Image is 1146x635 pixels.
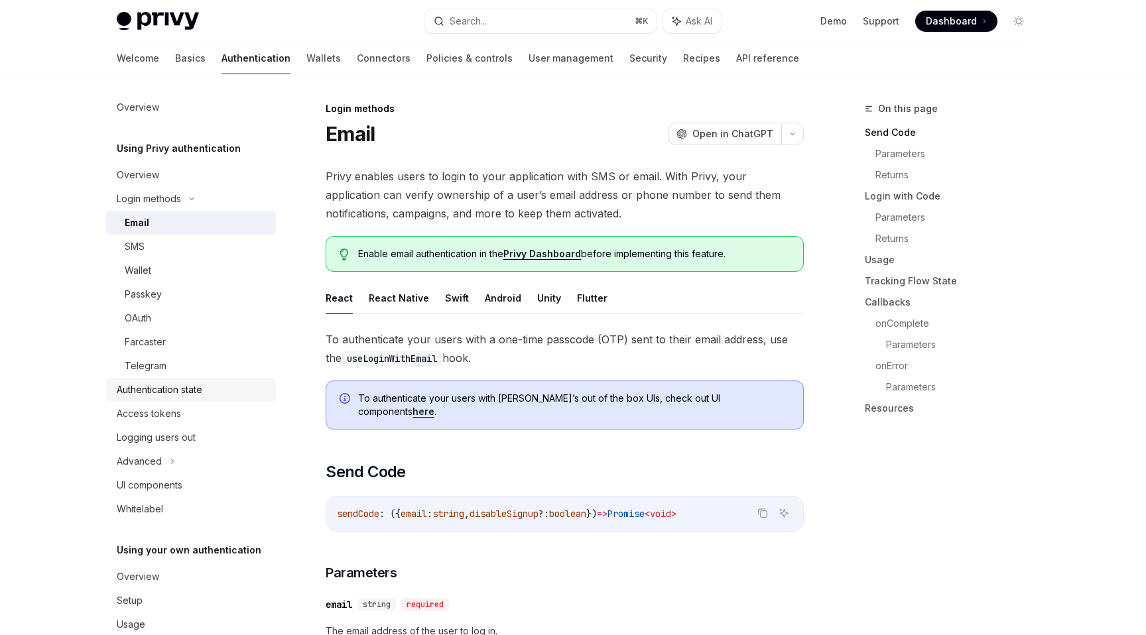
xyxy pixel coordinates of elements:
[450,13,487,29] div: Search...
[337,508,379,520] span: sendCode
[125,310,151,326] div: OAuth
[363,599,391,610] span: string
[629,42,667,74] a: Security
[369,282,429,314] button: React Native
[875,313,1040,334] a: onComplete
[424,9,657,33] button: Search...⌘K
[875,228,1040,249] a: Returns
[117,12,199,30] img: light logo
[125,286,162,302] div: Passkey
[117,569,159,585] div: Overview
[503,248,581,260] a: Privy Dashboard
[326,282,353,314] button: React
[445,282,469,314] button: Swift
[117,430,196,445] div: Logging users out
[117,501,163,517] div: Whitelabel
[106,426,276,449] a: Logging users out
[117,167,159,183] div: Overview
[175,42,206,74] a: Basics
[875,143,1040,164] a: Parameters
[529,42,613,74] a: User management
[106,402,276,426] a: Access tokens
[125,262,151,278] div: Wallet
[106,473,276,497] a: UI components
[106,259,276,282] a: Wallet
[125,239,145,255] div: SMS
[106,306,276,330] a: OAuth
[875,355,1040,376] a: onError
[117,593,143,608] div: Setup
[117,191,181,207] div: Login methods
[926,15,977,28] span: Dashboard
[106,95,276,119] a: Overview
[125,334,166,350] div: Farcaster
[645,508,650,520] span: <
[635,16,649,27] span: ⌘ K
[117,99,159,115] div: Overview
[549,508,586,520] span: boolean
[863,15,899,28] a: Support
[597,508,607,520] span: =>
[754,504,771,522] button: Copy the contents from the code block
[607,508,645,520] span: Promise
[865,186,1040,207] a: Login with Code
[106,589,276,612] a: Setup
[736,42,799,74] a: API reference
[106,354,276,378] a: Telegram
[357,42,411,74] a: Connectors
[485,282,521,314] button: Android
[106,211,276,235] a: Email
[663,9,722,33] button: Ask AI
[875,164,1040,186] a: Returns
[326,461,406,483] span: Send Code
[117,477,182,493] div: UI components
[692,127,773,141] span: Open in ChatGPT
[306,42,341,74] a: Wallets
[683,42,720,74] a: Recipes
[358,392,790,418] span: To authenticate your users with [PERSON_NAME]’s out of the box UIs, check out UI components .
[106,497,276,521] a: Whitelabel
[326,330,804,367] span: To authenticate your users with a one-time passcode (OTP) sent to their email address, use the hook.
[878,101,938,117] span: On this page
[865,398,1040,419] a: Resources
[117,382,202,398] div: Authentication state
[432,508,464,520] span: string
[106,282,276,306] a: Passkey
[326,563,397,582] span: Parameters
[577,282,607,314] button: Flutter
[106,163,276,187] a: Overview
[686,15,712,28] span: Ask AI
[326,122,375,146] h1: Email
[125,215,149,231] div: Email
[539,508,549,520] span: ?:
[427,508,432,520] span: :
[470,508,539,520] span: disableSignup
[117,141,241,156] h5: Using Privy authentication
[117,616,145,632] div: Usage
[106,378,276,402] a: Authentication state
[820,15,847,28] a: Demo
[586,508,597,520] span: })
[426,42,513,74] a: Policies & controls
[865,249,1040,270] a: Usage
[413,406,434,418] a: here
[222,42,290,74] a: Authentication
[106,235,276,259] a: SMS
[117,42,159,74] a: Welcome
[464,508,470,520] span: ,
[342,351,442,366] code: useLoginWithEmail
[117,406,181,422] div: Access tokens
[537,282,561,314] button: Unity
[117,453,162,469] div: Advanced
[125,358,166,374] div: Telegram
[401,508,427,520] span: email
[326,167,804,223] span: Privy enables users to login to your application with SMS or email. With Privy, your application ...
[865,122,1040,143] a: Send Code
[1008,11,1029,32] button: Toggle dark mode
[326,598,352,611] div: email
[117,542,261,558] h5: Using your own authentication
[106,330,276,354] a: Farcaster
[886,376,1040,398] a: Parameters
[650,508,671,520] span: void
[106,565,276,589] a: Overview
